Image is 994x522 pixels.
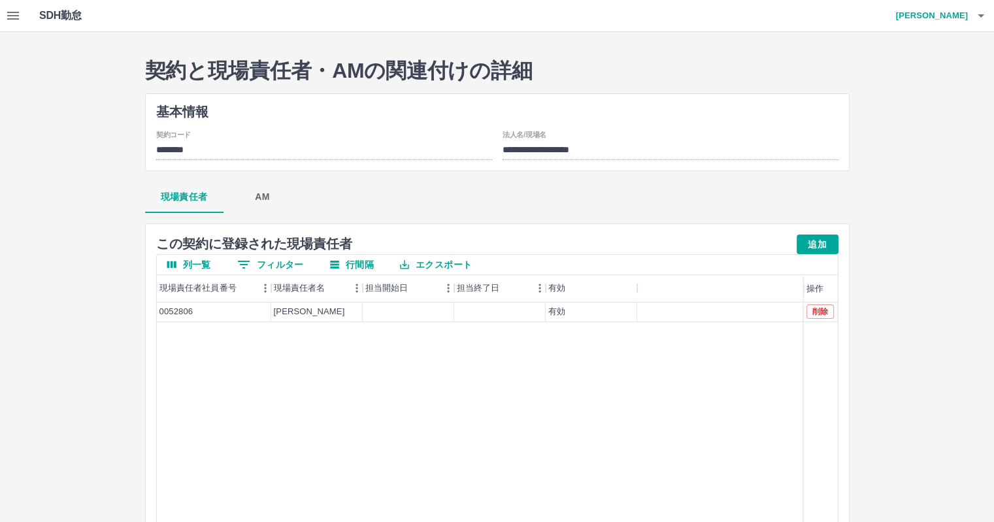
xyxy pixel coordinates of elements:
[157,274,271,302] div: 現場責任者社員番号
[320,255,384,274] button: 行間隔
[389,255,482,274] button: エクスポート
[365,274,408,302] div: 担当開始日
[546,274,637,302] div: 有効
[325,279,343,297] button: ソート
[804,275,838,302] div: 操作
[256,278,275,298] button: メニュー
[503,129,546,139] label: 法人名/現場名
[274,306,345,318] div: [PERSON_NAME]
[347,278,367,298] button: メニュー
[227,255,314,274] button: フィルター表示
[157,255,222,274] button: 列選択
[363,274,454,302] div: 担当開始日
[156,129,191,139] label: 契約コード
[145,182,224,213] button: 現場責任者
[499,279,518,297] button: ソート
[797,235,838,254] button: 追加
[145,182,850,213] div: basic tabs example
[408,279,426,297] button: ソート
[806,304,834,319] button: 削除
[159,306,193,318] div: 0052806
[274,274,325,302] div: 現場責任者名
[145,58,850,83] h2: 契約と現場責任者・AMの関連付けの詳細
[439,278,458,298] button: メニュー
[530,278,550,298] button: メニュー
[237,279,255,297] button: ソート
[159,274,237,302] div: 現場責任者社員番号
[806,275,823,302] div: 操作
[224,182,302,213] button: AM
[457,274,500,302] div: 担当終了日
[548,274,565,302] div: 有効
[156,237,352,252] h3: この 契約 に登録された 現場責任者
[271,274,363,302] div: 現場責任者名
[548,306,565,318] div: 有効
[454,274,546,302] div: 担当終了日
[156,105,838,120] h3: 基本情報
